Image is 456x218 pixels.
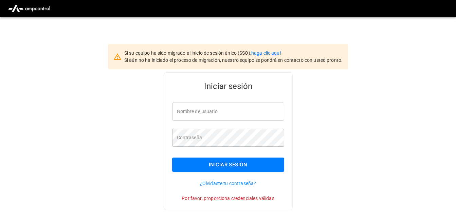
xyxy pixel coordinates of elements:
[124,57,343,63] span: Si aún no ha iniciado el proceso de migración, nuestro equipo se pondrá en contacto con usted pro...
[124,50,251,56] span: Si su equipo ha sido migrado al inicio de sesión único (SSO),
[251,50,281,56] a: haga clic aquí
[172,158,284,172] button: Iniciar sesión
[5,2,53,15] img: ampcontrol.io logo
[172,180,284,187] p: ¿Olvidaste tu contraseña?
[172,81,284,92] h5: Iniciar sesión
[172,195,284,202] p: Por favor, proporciona credenciales válidas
